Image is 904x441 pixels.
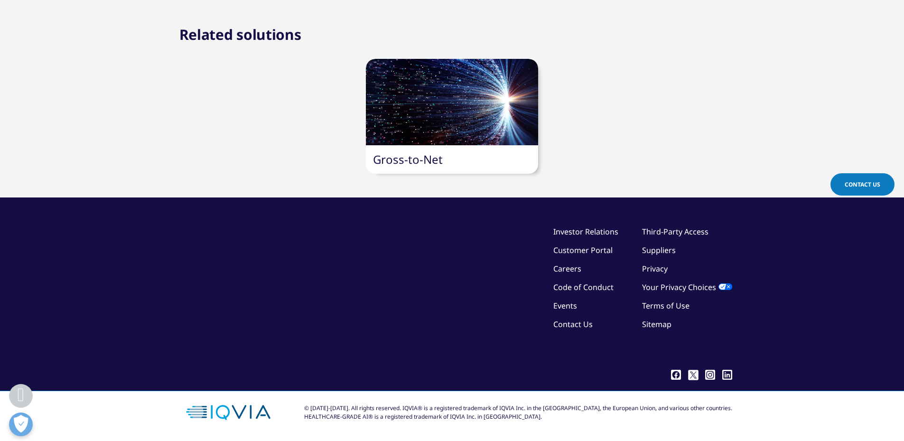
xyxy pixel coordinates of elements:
a: Gross-to-Net [373,151,443,167]
a: Your Privacy Choices [642,282,732,292]
a: Contact Us [830,173,895,196]
a: Privacy [642,263,668,274]
a: Code of Conduct [553,282,614,292]
a: Suppliers [642,245,676,255]
button: Открыть настройки [9,413,33,436]
a: Sitemap [642,319,671,329]
a: Customer Portal [553,245,613,255]
a: Contact Us [553,319,593,329]
a: Events [553,300,577,311]
a: Careers [553,263,581,274]
a: Investor Relations [553,226,618,237]
div: © [DATE]-[DATE]. All rights reserved. IQVIA® is a registered trademark of IQVIA Inc. in the [GEOG... [304,404,732,421]
span: Contact Us [845,180,880,188]
a: Terms of Use [642,300,690,311]
h2: Related solutions [179,25,301,44]
a: Third-Party Access [642,226,708,237]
